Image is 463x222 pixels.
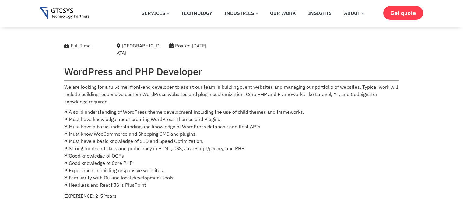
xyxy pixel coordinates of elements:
a: Industries [220,6,262,20]
li: Must have a basic knowledge of SEO and Speed Optimization. [64,137,399,145]
img: Gtcsys logo [40,7,89,20]
span: Get quote [391,10,416,16]
p: EXPERIENCE: 2-5 Years [64,192,399,199]
a: Insights [303,6,336,20]
li: Experience in building responsive websites. [64,167,399,174]
h2: WordPress and PHP Developer [64,66,399,77]
li: Headless and React JS is PlusPoint [64,181,399,189]
li: A solid understanding of WordPress theme development including the use of child themes and framew... [64,108,399,116]
li: Strong front-end skills and proficiency in HTML, CSS, JavaScript/jQuery, and PHP. [64,145,399,152]
a: Our Work [265,6,300,20]
a: Technology [177,6,217,20]
a: Services [137,6,174,20]
li: Good knowledge of Core PHP [64,159,399,167]
li: Familiarity with Git and local development tools. [64,174,399,181]
li: Must have a basic understanding and knowledge of WordPress database and Rest APIs [64,123,399,130]
div: Posted [DATE] [169,42,239,49]
li: Good knowledge of OOPs [64,152,399,159]
a: About [339,6,368,20]
div: [GEOGRAPHIC_DATA] [117,42,160,57]
a: Get quote [383,6,423,20]
div: Full Time [64,42,108,49]
li: Must know WooCommerce and Shopping CMS and plugins. [64,130,399,137]
p: We are looking for a full-time, front-end developer to assist our team in building client website... [64,83,399,105]
li: Must have knowledge about creating WordPress Themes and Plugins [64,116,399,123]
